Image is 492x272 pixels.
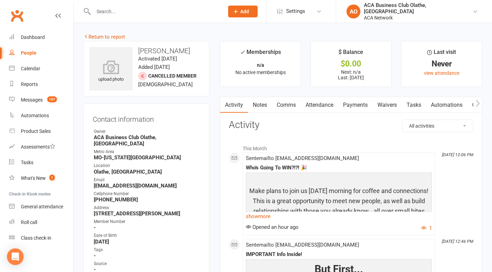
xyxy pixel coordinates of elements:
span: Add [240,9,249,14]
time: Added [DATE] [138,64,170,70]
a: Automations [426,97,467,113]
a: Messages 107 [9,92,73,108]
input: Search... [91,7,219,16]
a: Waivers [373,97,402,113]
span: Cancelled member [148,73,197,79]
a: Reports [9,77,73,92]
div: Email [94,177,200,183]
div: Dashboard [21,34,45,40]
strong: [EMAIL_ADDRESS][DOMAIN_NAME] [94,183,200,189]
span: Settings [286,3,305,19]
span: No active memberships [235,70,286,75]
div: Address [94,205,200,211]
div: ACA Network [364,15,473,21]
a: General attendance kiosk mode [9,199,73,215]
div: $0.00 [317,60,385,67]
a: Tasks [9,155,73,170]
a: show more [246,211,432,221]
a: Automations [9,108,73,123]
div: IMPORTANT Info Inside! [246,251,432,257]
div: What's New [21,175,46,181]
div: Class check-in [21,235,51,241]
strong: MO-[US_STATE][GEOGRAPHIC_DATA] [94,154,200,161]
strong: [PHONE_NUMBER] [94,197,200,203]
strong: [STREET_ADDRESS][PERSON_NAME] [94,210,200,217]
span: [DEMOGRAPHIC_DATA] [138,81,193,88]
span: 1 [49,175,55,181]
strong: Olathe, [GEOGRAPHIC_DATA] [94,169,200,175]
a: Assessments [9,139,73,155]
a: Class kiosk mode [9,230,73,246]
h3: [PERSON_NAME] [89,47,203,55]
span: Make plans to join us [DATE] morning for coffee and connections! This is a great opportunity to m... [249,187,428,234]
div: Open Intercom Messenger [7,248,24,265]
div: upload photo [89,60,133,83]
a: Payments [338,97,373,113]
div: Tasks [21,160,33,165]
div: Product Sales [21,128,51,134]
div: Memberships [240,48,281,61]
a: Notes [248,97,272,113]
a: Activity [220,97,248,113]
a: Return to report [83,34,125,40]
a: Clubworx [8,7,26,24]
a: Attendance [301,97,338,113]
div: General attendance [21,204,63,209]
div: Member Number [94,218,200,225]
div: Date of Birth [94,232,200,239]
div: Cellphone Number [94,191,200,197]
div: Calendar [21,66,40,71]
div: Source [94,261,200,267]
strong: - [94,224,200,231]
span: 107 [47,96,57,102]
div: $ Balance [339,48,363,60]
a: Comms [272,97,301,113]
a: Roll call [9,215,73,230]
a: Product Sales [9,123,73,139]
div: Location [94,162,200,169]
div: ACA Business Club Olathe, [GEOGRAPHIC_DATA] [364,2,473,15]
span: Opened an hour ago [246,224,299,230]
div: Who's Going To WIN?!?! 🎉 [246,165,432,171]
li: This Month [229,141,473,152]
span: Sent email to [EMAIL_ADDRESS][DOMAIN_NAME] [246,155,359,161]
a: view attendance [424,70,459,76]
h3: Contact information [93,113,200,123]
div: Assessments [21,144,55,150]
strong: n/a [257,62,264,68]
i: ✓ [240,49,245,56]
button: Add [228,6,258,17]
div: Never [408,60,476,67]
strong: - [94,253,200,259]
a: Calendar [9,61,73,77]
div: Owner [94,128,200,135]
div: Roll call [21,219,37,225]
div: Messages [21,97,43,103]
a: What's New1 [9,170,73,186]
div: People [21,50,36,56]
button: 1 [421,224,432,232]
a: Dashboard [9,30,73,45]
h3: Activity [229,120,473,130]
span: Sent email to [EMAIL_ADDRESS][DOMAIN_NAME] [246,242,359,248]
div: Reports [21,81,38,87]
strong: ACA Business Club Olathe, [GEOGRAPHIC_DATA] [94,134,200,147]
div: Metro Area [94,149,200,155]
p: Next: n/a Last: [DATE] [317,69,385,80]
a: Tasks [402,97,426,113]
div: Automations [21,113,49,118]
div: Last visit [427,48,456,60]
div: Tags [94,247,200,253]
a: People [9,45,73,61]
time: Activated [DATE] [138,56,177,62]
div: AO [347,5,360,18]
i: [DATE] 12:46 PM [442,239,473,244]
i: [DATE] 12:06 PM [442,152,473,157]
strong: [DATE] [94,239,200,245]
